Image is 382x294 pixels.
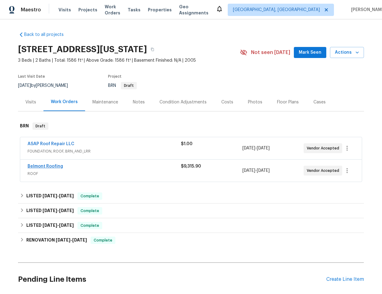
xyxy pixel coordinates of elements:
span: - [242,168,270,174]
div: Condition Adjustments [159,99,207,105]
div: Notes [133,99,145,105]
span: Geo Assignments [179,4,208,16]
span: - [43,208,74,213]
span: $1.00 [181,142,193,146]
div: Photos [248,99,262,105]
span: Complete [91,237,115,243]
span: [DATE] [18,83,31,88]
span: [DATE] [56,238,70,242]
span: Mark Seen [299,49,321,56]
h6: LISTED [26,192,74,200]
div: Visits [25,99,36,105]
span: Projects [78,7,97,13]
div: by [PERSON_NAME] [18,82,75,89]
span: $9,315.90 [181,164,201,168]
span: [DATE] [257,146,270,150]
span: Work Orders [105,4,120,16]
span: - [43,223,74,227]
span: Maestro [21,7,41,13]
span: [DATE] [59,194,74,198]
span: Properties [148,7,172,13]
div: Floor Plans [277,99,299,105]
span: Vendor Accepted [307,145,342,151]
span: - [43,194,74,198]
a: Belmont Roofing [28,164,63,168]
a: Back to all projects [18,32,77,38]
span: Vendor Accepted [307,168,342,174]
span: [DATE] [43,208,57,213]
span: - [56,238,87,242]
span: [DATE] [43,223,57,227]
div: Cases [313,99,326,105]
h6: RENOVATION [26,237,87,244]
button: Copy Address [147,44,158,55]
span: - [242,145,270,151]
button: Actions [330,47,364,58]
span: [DATE] [242,168,255,173]
span: Project [108,75,122,78]
span: ROOF [28,171,181,177]
span: Draft [33,123,48,129]
h2: [STREET_ADDRESS][US_STATE] [18,46,147,52]
span: [DATE] [43,194,57,198]
div: RENOVATION [DATE]-[DATE]Complete [18,233,364,248]
span: FOUNDATION, ROOF, BRN_AND_LRR [28,148,181,154]
div: Costs [221,99,233,105]
div: LISTED [DATE]-[DATE]Complete [18,218,364,233]
div: Work Orders [51,99,78,105]
h6: LISTED [26,222,74,229]
span: [DATE] [72,238,87,242]
span: Complete [78,222,102,229]
span: Actions [335,49,359,56]
div: Maintenance [92,99,118,105]
div: LISTED [DATE]-[DATE]Complete [18,189,364,203]
span: 3 Beds | 2 Baths | Total: 1586 ft² | Above Grade: 1586 ft² | Basement Finished: N/A | 2005 [18,57,240,64]
div: LISTED [DATE]-[DATE]Complete [18,203,364,218]
span: Tasks [128,8,140,12]
span: Not seen [DATE] [251,49,290,56]
h2: Pending Line Items [18,265,326,294]
span: BRN [108,83,137,88]
span: [DATE] [59,223,74,227]
a: ASAP Roof Repair LLC [28,142,74,146]
span: [DATE] [257,168,270,173]
span: Draft [122,84,136,87]
span: [DATE] [59,208,74,213]
button: Mark Seen [294,47,326,58]
h6: LISTED [26,207,74,215]
span: Complete [78,193,102,199]
h6: BRN [20,122,29,130]
span: Complete [78,208,102,214]
span: Last Visit Date [18,75,45,78]
span: Visits [58,7,71,13]
span: [DATE] [242,146,255,150]
span: [GEOGRAPHIC_DATA], [GEOGRAPHIC_DATA] [233,7,320,13]
div: Create Line Item [326,277,364,282]
div: BRN Draft [18,116,364,136]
